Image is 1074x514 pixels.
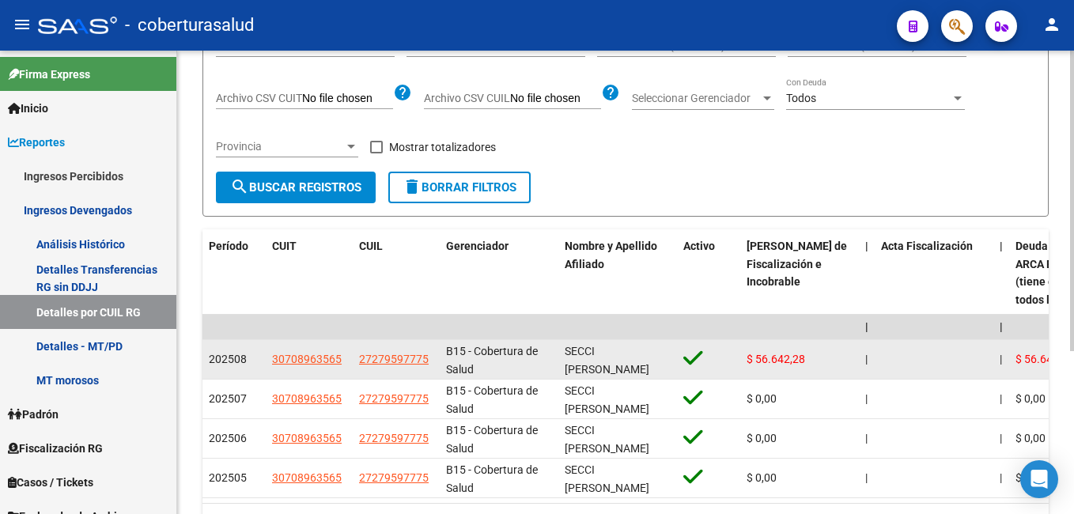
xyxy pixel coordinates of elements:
span: CUIL [359,240,383,252]
button: Borrar Filtros [388,172,531,203]
span: Mostrar totalizadores [389,138,496,157]
span: | [1000,432,1002,444]
span: B15 - Cobertura de Salud [446,345,538,376]
span: | [1000,353,1002,365]
span: | [865,353,868,365]
datatable-header-cell: Gerenciador [440,229,558,317]
input: Archivo CSV CUIL [510,92,601,106]
button: Buscar Registros [216,172,376,203]
span: $ 0,00 [747,432,777,444]
span: $ 56.642,28 [747,353,805,365]
span: $ 56.642,28 [1015,353,1074,365]
span: Acta Fiscalización [881,240,973,252]
span: $ 0,00 [1015,392,1046,405]
span: | [865,320,868,333]
datatable-header-cell: | [993,229,1009,317]
span: Buscar Registros [230,180,361,195]
span: CUIT [272,240,297,252]
span: 27279597775 [359,392,429,405]
span: 27279597775 [359,353,429,365]
span: | [1000,320,1003,333]
mat-icon: delete [403,177,422,196]
span: B15 - Cobertura de Salud [446,424,538,455]
span: Fiscalización RG [8,440,103,457]
span: Firma Express [8,66,90,83]
span: Archivo CSV CUIL [424,92,510,104]
span: | [865,471,868,484]
datatable-header-cell: Activo [677,229,740,317]
span: Inicio [8,100,48,117]
span: B15 - Cobertura de Salud [446,384,538,415]
span: Período [209,240,248,252]
span: Borrar Filtros [403,180,516,195]
span: Padrón [8,406,59,423]
span: $ 0,00 [747,471,777,484]
span: | [865,392,868,405]
span: | [865,432,868,444]
datatable-header-cell: CUIT [266,229,353,317]
datatable-header-cell: Acta Fiscalización [875,229,993,317]
span: Nombre y Apellido Afiliado [565,240,657,270]
mat-icon: search [230,177,249,196]
datatable-header-cell: | [859,229,875,317]
span: Todos [786,92,816,104]
datatable-header-cell: Nombre y Apellido Afiliado [558,229,677,317]
span: 27279597775 [359,471,429,484]
span: | [1000,392,1002,405]
mat-icon: person [1042,15,1061,34]
span: 30708963565 [272,353,342,365]
span: Seleccionar Gerenciador [632,92,760,105]
mat-icon: help [393,83,412,102]
span: 202506 [209,432,247,444]
span: Archivo CSV CUIT [216,92,302,104]
input: Archivo CSV CUIT [302,92,393,106]
span: 202507 [209,392,247,405]
span: SECCI [PERSON_NAME] [565,424,649,455]
span: - coberturasalud [125,8,254,43]
span: Provincia [216,140,344,153]
span: 27279597775 [359,432,429,444]
datatable-header-cell: Deuda Bruta Neto de Fiscalización e Incobrable [740,229,859,317]
span: $ 0,00 [1015,432,1046,444]
div: Open Intercom Messenger [1020,460,1058,498]
span: SECCI [PERSON_NAME] [565,463,649,494]
span: Casos / Tickets [8,474,93,491]
span: 202508 [209,353,247,365]
span: [PERSON_NAME] de Fiscalización e Incobrable [747,240,847,289]
datatable-header-cell: CUIL [353,229,440,317]
span: Reportes [8,134,65,151]
span: $ 0,00 [1015,471,1046,484]
span: 30708963565 [272,432,342,444]
span: | [1000,240,1003,252]
span: 30708963565 [272,392,342,405]
span: | [1000,471,1002,484]
span: $ 0,00 [747,392,777,405]
span: | [865,240,868,252]
span: SECCI [PERSON_NAME] [565,384,649,415]
span: Gerenciador [446,240,509,252]
span: SECCI [PERSON_NAME] [565,345,649,376]
span: Activo [683,240,715,252]
span: 30708963565 [272,471,342,484]
mat-icon: menu [13,15,32,34]
datatable-header-cell: Período [202,229,266,317]
mat-icon: help [601,83,620,102]
span: 202505 [209,471,247,484]
span: B15 - Cobertura de Salud [446,463,538,494]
